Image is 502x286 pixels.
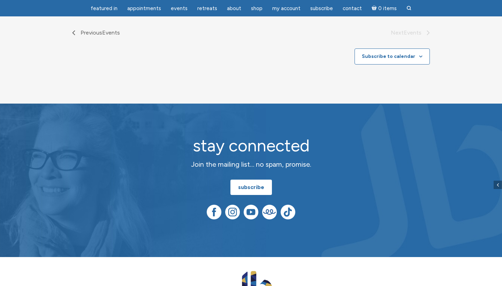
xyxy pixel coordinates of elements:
[207,205,221,219] img: Facebook
[197,5,217,12] span: Retreats
[281,205,295,219] img: TikTok
[339,2,366,15] a: Contact
[86,2,122,15] a: featured in
[272,5,301,12] span: My Account
[362,53,415,59] button: Subscribe to calendar
[225,205,240,219] img: Instagram
[244,205,258,219] img: YouTube
[127,159,375,170] p: Join the mailing list… no spam, promise.
[343,5,362,12] span: Contact
[262,205,277,219] img: Teespring
[251,5,263,12] span: Shop
[372,5,378,12] i: Cart
[102,29,120,36] span: Events
[227,5,241,12] span: About
[378,6,397,11] span: 0 items
[127,5,161,12] span: Appointments
[123,2,165,15] a: Appointments
[230,180,272,195] a: subscribe
[268,2,305,15] a: My Account
[127,136,375,155] h2: stay connected
[91,5,117,12] span: featured in
[367,1,401,15] a: Cart0 items
[247,2,267,15] a: Shop
[171,5,188,12] span: Events
[167,2,192,15] a: Events
[223,2,245,15] a: About
[81,28,120,37] span: Previous
[72,28,120,37] a: Previous Events
[306,2,337,15] a: Subscribe
[193,2,221,15] a: Retreats
[310,5,333,12] span: Subscribe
